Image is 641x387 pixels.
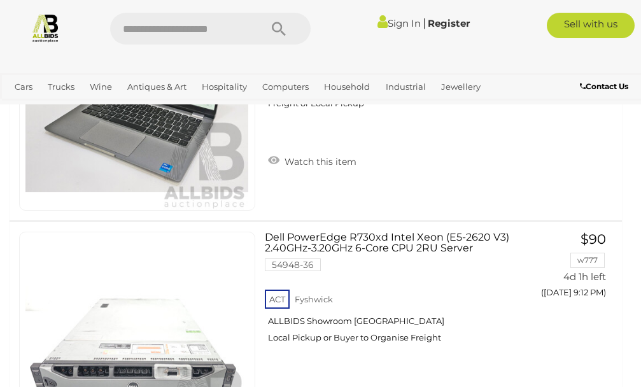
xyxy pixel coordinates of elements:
[547,13,635,38] a: Sell with us
[377,17,421,29] a: Sign In
[581,231,606,247] span: $90
[43,76,80,97] a: Trucks
[247,13,311,45] button: Search
[122,76,192,97] a: Antiques & Art
[319,76,375,97] a: Household
[274,232,511,353] a: Dell PowerEdge R730xd Intel Xeon (E5-2620 V3) 2.40GHz-3.20GHz 6-Core CPU 2RU Server 54948-36 ACT ...
[580,81,628,91] b: Contact Us
[31,13,60,43] img: Allbids.com.au
[580,80,631,94] a: Contact Us
[428,17,470,29] a: Register
[281,156,356,167] span: Watch this item
[381,76,431,97] a: Industrial
[85,76,117,97] a: Wine
[10,97,44,118] a: Office
[197,76,252,97] a: Hospitality
[530,232,609,305] a: $90 w777 4d 1h left ([DATE] 9:12 PM)
[257,76,314,97] a: Computers
[265,151,360,170] a: Watch this item
[436,76,486,97] a: Jewellery
[90,97,191,118] a: [GEOGRAPHIC_DATA]
[423,16,426,30] span: |
[10,76,38,97] a: Cars
[49,97,85,118] a: Sports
